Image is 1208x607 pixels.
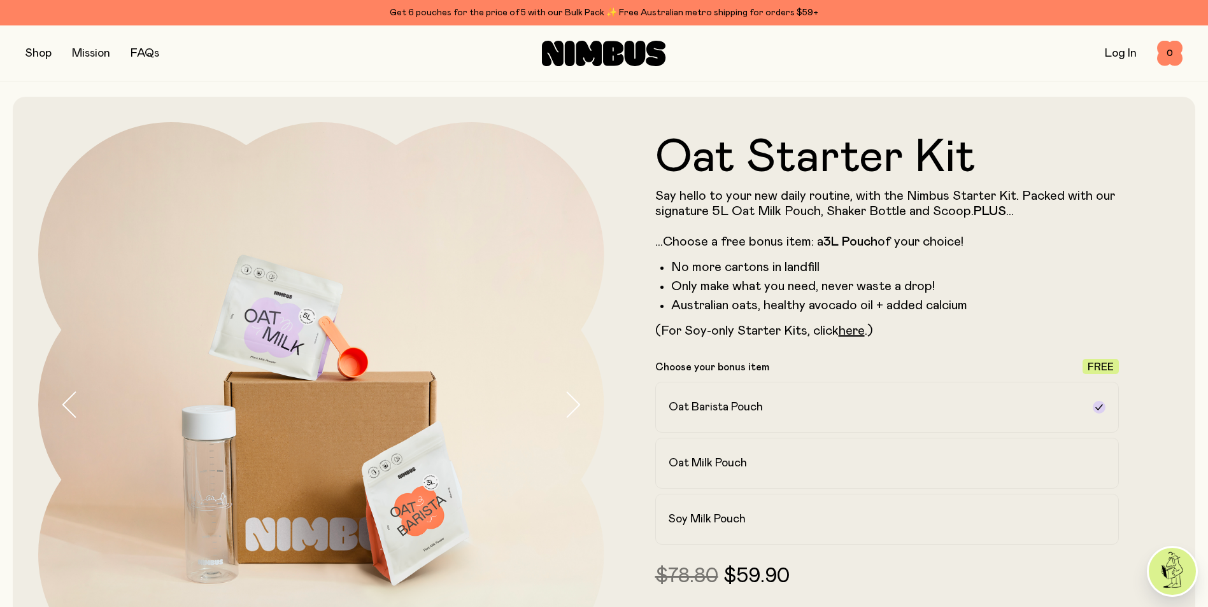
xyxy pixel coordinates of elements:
[1157,41,1183,66] button: 0
[655,361,769,373] p: Choose your bonus item
[25,5,1183,20] div: Get 6 pouches for the price of 5 with our Bulk Pack ✨ Free Australian metro shipping for orders $59+
[72,48,110,59] a: Mission
[823,235,839,248] strong: 3L
[671,298,1119,313] li: Australian oats, healthy avocado oil + added calcium
[1088,362,1114,372] span: Free
[669,456,747,471] h2: Oat Milk Pouch
[669,512,746,527] h2: Soy Milk Pouch
[655,566,718,587] span: $78.80
[974,205,1006,218] strong: PLUS
[842,235,878,248] strong: Pouch
[1105,48,1137,59] a: Log In
[723,566,790,587] span: $59.90
[131,48,159,59] a: FAQs
[671,260,1119,275] li: No more cartons in landfill
[655,135,1119,181] h1: Oat Starter Kit
[1149,548,1196,595] img: agent
[655,323,1119,338] p: (For Soy-only Starter Kits, click .)
[839,324,865,337] a: here
[669,400,763,415] h2: Oat Barista Pouch
[671,279,1119,294] li: Only make what you need, never waste a drop!
[655,188,1119,249] p: Say hello to your new daily routine, with the Nimbus Starter Kit. Packed with our signature 5L Oa...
